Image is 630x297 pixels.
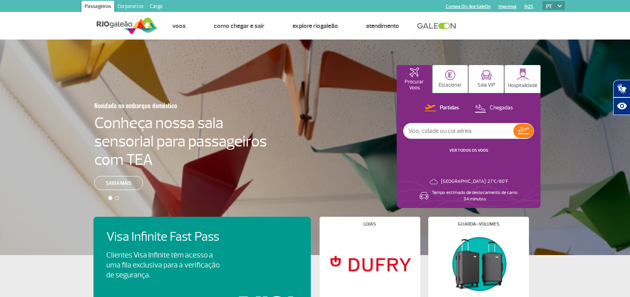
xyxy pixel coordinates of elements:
[397,65,432,93] button: Procurar Voos
[364,222,376,226] h4: Lojas
[106,250,220,280] p: Clientes Visa Infinite têm acesso a uma fila exclusiva para a verificação de segurança.
[147,1,166,14] a: Cargo
[449,148,488,153] a: VER TODOS OS VOOS
[517,68,529,81] img: hospitality.svg
[114,1,147,14] a: Corporativo
[477,82,495,88] p: Sala VIP
[292,22,338,30] a: Explore RIOgaleão
[490,104,513,112] p: Chegadas
[422,103,461,113] button: Partidas
[214,22,264,30] a: Como chegar e sair
[401,79,428,91] p: Procurar Voos
[440,104,459,112] p: Partidas
[94,97,228,114] h3: Novidade no embarque doméstico
[432,190,518,202] p: Tempo estimado de deslocamento de carro: 34 minutos
[613,80,630,115] div: Plugin de acessibilidade da Hand Talk.
[441,178,508,185] p: [GEOGRAPHIC_DATA]: 27°C/80°F
[481,70,492,80] img: vipRoom.svg
[326,233,413,294] img: Lojas
[366,22,399,30] a: Atendimento
[469,65,504,93] button: Sala VIP
[106,230,298,280] a: Visa Infinite Fast PassClientes Visa Infinite têm acesso a uma fila exclusiva para a verificação ...
[499,4,517,9] a: Imprensa
[613,80,630,97] button: Abrir tradutor de língua de sinais.
[445,70,455,80] img: carParkingHome.svg
[508,83,537,89] p: Hospitalidade
[94,114,267,169] h4: Conheça nossa sala sensorial para passageiros com TEA
[613,97,630,115] button: Abrir recursos assistivos.
[447,147,491,154] button: VER TODOS OS VOOS
[94,176,143,190] a: Saiba mais
[81,1,114,14] a: Passageiros
[525,4,533,9] a: RQS
[446,4,491,9] a: Compra On-line GaleOn
[505,65,541,93] button: Hospitalidade
[433,65,468,93] button: Estacionar
[458,222,499,226] h4: Guarda-volumes
[409,67,419,77] img: airplaneHomeActive.svg
[106,230,233,244] h4: Visa Infinite Fast Pass
[403,123,513,139] input: Voo, cidade ou cia aérea
[472,103,515,113] button: Chegadas
[439,82,462,88] p: Estacionar
[435,233,522,294] img: Guarda-volumes
[172,22,186,30] a: Voos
